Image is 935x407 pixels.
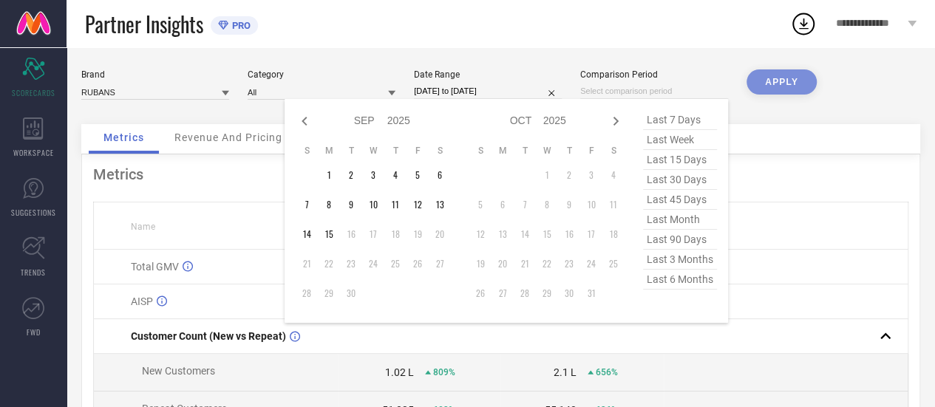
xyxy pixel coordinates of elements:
[414,69,562,80] div: Date Range
[492,145,514,157] th: Monday
[407,223,429,245] td: Fri Sep 19 2025
[228,20,251,31] span: PRO
[407,164,429,186] td: Fri Sep 05 2025
[429,164,451,186] td: Sat Sep 06 2025
[790,10,817,37] div: Open download list
[296,253,318,275] td: Sun Sep 21 2025
[93,165,908,183] div: Metrics
[554,366,577,378] div: 2.1 L
[318,253,340,275] td: Mon Sep 22 2025
[407,253,429,275] td: Fri Sep 26 2025
[536,145,558,157] th: Wednesday
[558,145,580,157] th: Thursday
[13,147,54,158] span: WORKSPACE
[536,194,558,216] td: Wed Oct 08 2025
[340,223,362,245] td: Tue Sep 16 2025
[558,282,580,304] td: Thu Oct 30 2025
[27,326,41,338] span: FWD
[643,110,717,130] span: last 7 days
[407,194,429,216] td: Fri Sep 12 2025
[414,83,562,99] input: Select date range
[602,164,625,186] td: Sat Oct 04 2025
[580,164,602,186] td: Fri Oct 03 2025
[340,194,362,216] td: Tue Sep 09 2025
[492,282,514,304] td: Mon Oct 27 2025
[580,282,602,304] td: Fri Oct 31 2025
[384,194,407,216] td: Thu Sep 11 2025
[469,223,492,245] td: Sun Oct 12 2025
[580,145,602,157] th: Friday
[429,194,451,216] td: Sat Sep 13 2025
[558,253,580,275] td: Thu Oct 23 2025
[85,9,203,39] span: Partner Insights
[514,282,536,304] td: Tue Oct 28 2025
[580,253,602,275] td: Fri Oct 24 2025
[469,194,492,216] td: Sun Oct 05 2025
[514,194,536,216] td: Tue Oct 07 2025
[643,270,717,290] span: last 6 months
[602,145,625,157] th: Saturday
[384,253,407,275] td: Thu Sep 25 2025
[103,131,144,143] span: Metrics
[536,282,558,304] td: Wed Oct 29 2025
[492,253,514,275] td: Mon Oct 20 2025
[558,164,580,186] td: Thu Oct 02 2025
[536,253,558,275] td: Wed Oct 22 2025
[340,164,362,186] td: Tue Sep 02 2025
[384,145,407,157] th: Thursday
[602,253,625,275] td: Sat Oct 25 2025
[340,282,362,304] td: Tue Sep 30 2025
[362,145,384,157] th: Wednesday
[514,145,536,157] th: Tuesday
[296,194,318,216] td: Sun Sep 07 2025
[318,194,340,216] td: Mon Sep 08 2025
[429,253,451,275] td: Sat Sep 27 2025
[580,83,728,99] input: Select comparison period
[296,282,318,304] td: Sun Sep 28 2025
[296,223,318,245] td: Sun Sep 14 2025
[492,194,514,216] td: Mon Oct 06 2025
[384,164,407,186] td: Thu Sep 04 2025
[580,69,728,80] div: Comparison Period
[580,223,602,245] td: Fri Oct 17 2025
[469,253,492,275] td: Sun Oct 19 2025
[131,295,153,307] span: AISP
[174,131,282,143] span: Revenue And Pricing
[558,194,580,216] td: Thu Oct 09 2025
[643,170,717,190] span: last 30 days
[362,223,384,245] td: Wed Sep 17 2025
[296,112,313,130] div: Previous month
[362,164,384,186] td: Wed Sep 03 2025
[643,230,717,250] span: last 90 days
[318,164,340,186] td: Mon Sep 01 2025
[469,145,492,157] th: Sunday
[385,366,414,378] div: 1.02 L
[21,267,46,278] span: TRENDS
[131,222,155,232] span: Name
[340,253,362,275] td: Tue Sep 23 2025
[492,223,514,245] td: Mon Oct 13 2025
[536,164,558,186] td: Wed Oct 01 2025
[580,194,602,216] td: Fri Oct 10 2025
[362,253,384,275] td: Wed Sep 24 2025
[469,282,492,304] td: Sun Oct 26 2025
[340,145,362,157] th: Tuesday
[596,367,618,377] span: 656%
[429,145,451,157] th: Saturday
[643,250,717,270] span: last 3 months
[81,69,229,80] div: Brand
[514,253,536,275] td: Tue Oct 21 2025
[12,87,55,98] span: SCORECARDS
[248,69,395,80] div: Category
[142,365,215,377] span: New Customers
[536,223,558,245] td: Wed Oct 15 2025
[131,330,286,342] span: Customer Count (New vs Repeat)
[11,207,56,218] span: SUGGESTIONS
[318,145,340,157] th: Monday
[643,150,717,170] span: last 15 days
[318,223,340,245] td: Mon Sep 15 2025
[602,194,625,216] td: Sat Oct 11 2025
[429,223,451,245] td: Sat Sep 20 2025
[643,210,717,230] span: last month
[643,130,717,150] span: last week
